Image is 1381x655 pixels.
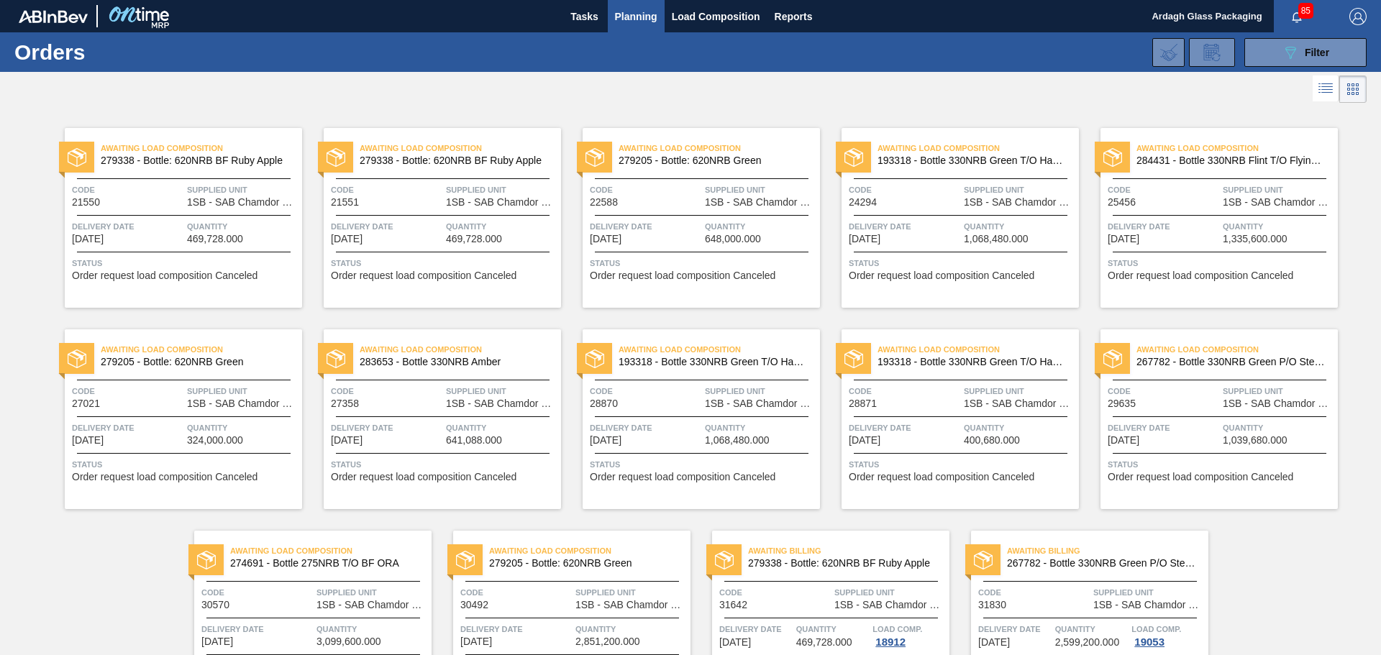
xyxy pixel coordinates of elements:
span: 12/01/2024 [849,234,880,244]
span: Awaiting Load Composition [489,544,690,558]
span: 1SB - SAB Chamdor Brewery [187,398,298,409]
span: 2,599,200.000 [1055,637,1120,648]
img: status [68,349,86,368]
span: Status [1108,256,1334,270]
span: Code [1108,384,1219,398]
span: Supplied Unit [964,183,1075,197]
span: Delivery Date [460,622,572,636]
span: Status [72,256,298,270]
span: 279205 - Bottle: 620NRB Green [619,155,808,166]
span: Order request load composition Canceled [849,270,1034,281]
span: 09/26/2025 [978,637,1010,648]
a: statusAwaiting Load Composition267782 - Bottle 330NRB Green P/O Stella ArtoisCode29635Supplied Un... [1079,329,1338,509]
img: Logout [1349,8,1367,25]
span: 267782 - Bottle 330NRB Green P/O Stella Artois [1136,357,1326,367]
span: 09/13/2025 [719,637,751,648]
span: Quantity [187,219,298,234]
a: statusAwaiting Load Composition283653 - Bottle 330NRB AmberCode27358Supplied Unit1SB - SAB Chamdo... [302,329,561,509]
span: 1,039,680.000 [1223,435,1287,446]
span: 21550 [72,197,100,208]
span: Supplied Unit [316,585,428,600]
span: Quantity [1223,421,1334,435]
span: 1SB - SAB Chamdor Brewery [1093,600,1205,610]
span: 25456 [1108,197,1136,208]
span: 1SB - SAB Chamdor Brewery [446,398,557,409]
span: Code [201,585,313,600]
span: Supplied Unit [446,183,557,197]
span: 1SB - SAB Chamdor Brewery [316,600,428,610]
span: Awaiting Billing [1007,544,1208,558]
span: Supplied Unit [187,384,298,398]
span: Status [1108,457,1334,472]
span: Code [849,384,960,398]
span: Delivery Date [331,421,442,435]
span: Planning [615,8,657,25]
span: 10/19/2024 [590,234,621,244]
span: Delivery Date [72,421,183,435]
span: Status [72,457,298,472]
span: Quantity [1055,622,1129,636]
span: Delivery Date [1108,219,1219,234]
span: 85 [1298,3,1313,19]
span: 1SB - SAB Chamdor Brewery [446,197,557,208]
span: 648,000.000 [705,234,761,244]
span: Quantity [964,421,1075,435]
span: 279205 - Bottle: 620NRB Green [101,357,291,367]
span: 1SB - SAB Chamdor Brewery [1223,398,1334,409]
span: 04/05/2025 [331,435,363,446]
span: 1SB - SAB Chamdor Brewery [705,197,816,208]
span: Code [978,585,1090,600]
img: status [1103,349,1122,368]
span: 641,088.000 [446,435,502,446]
span: 24294 [849,197,877,208]
span: 06/07/2025 [849,435,880,446]
span: 283653 - Bottle 330NRB Amber [360,357,550,367]
span: 400,680.000 [964,435,1020,446]
span: 279338 - Bottle: 620NRB BF Ruby Apple [360,155,550,166]
img: status [456,551,475,569]
img: status [715,551,734,569]
span: Order request load composition Canceled [590,472,775,482]
span: Code [460,585,572,600]
img: status [974,551,993,569]
a: statusAwaiting Load Composition193318 - Bottle 330NRB Green T/O Handi Fly FishCode28870Supplied U... [561,329,820,509]
a: statusAwaiting Load Composition279205 - Bottle: 620NRB GreenCode22588Supplied Unit1SB - SAB Chamd... [561,128,820,308]
span: Delivery Date [978,622,1052,636]
span: Supplied Unit [705,384,816,398]
span: 1,068,480.000 [964,234,1029,244]
span: 1SB - SAB Chamdor Brewery [1223,197,1334,208]
img: status [844,148,863,167]
div: Import Order Negotiation [1152,38,1185,67]
span: Quantity [187,421,298,435]
span: 2,851,200.000 [575,636,640,647]
a: statusAwaiting Load Composition284431 - Bottle 330NRB Flint T/O Flying FishCode25456Supplied Unit... [1079,128,1338,308]
span: Status [849,457,1075,472]
img: status [585,349,604,368]
span: Status [331,457,557,472]
span: Awaiting Load Composition [101,342,302,357]
span: 27358 [331,398,359,409]
div: 19053 [1131,636,1167,648]
span: Reports [775,8,813,25]
span: 22588 [590,197,618,208]
span: Status [849,256,1075,270]
span: 10/10/2024 [72,234,104,244]
span: 08/16/2025 [201,636,233,647]
img: status [327,148,345,167]
span: Quantity [796,622,870,636]
span: Code [590,384,701,398]
a: Load Comp.19053 [1131,622,1205,648]
span: 1SB - SAB Chamdor Brewery [964,197,1075,208]
span: Supplied Unit [964,384,1075,398]
span: Awaiting Load Composition [230,544,432,558]
span: Quantity [316,622,428,636]
span: 27021 [72,398,100,409]
span: Load Comp. [872,622,922,636]
span: Delivery Date [331,219,442,234]
span: 324,000.000 [187,435,243,446]
img: status [197,551,216,569]
img: TNhmsLtSVTkK8tSr43FrP2fwEKptu5GPRR3wAAAABJRU5ErkJggg== [19,10,88,23]
span: Code [72,183,183,197]
span: Awaiting Load Composition [1136,141,1338,155]
span: 10/10/2024 [331,234,363,244]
